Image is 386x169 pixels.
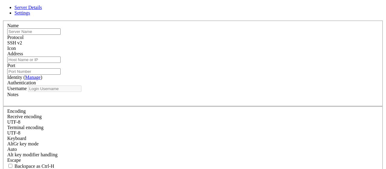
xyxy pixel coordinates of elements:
[7,152,58,157] label: Controls how the Alt key is handled. Escape: Send an ESC prefix. 8-Bit: Add 128 to the typed char...
[2,99,308,104] x-row: Enable ESM Apps to receive additional future security updates.
[7,51,23,56] label: Address
[14,164,54,169] span: Backspace as Ctrl-H
[7,141,39,146] label: Set the expected encoding for data received from the host. If the encodings do not match, visual ...
[7,158,21,163] span: Escape
[2,124,308,129] x-row: root@less-fire:~#
[7,130,379,136] div: UTF-8
[7,119,379,125] div: UTF-8
[25,75,41,80] a: Manage
[7,23,19,28] label: Name
[14,5,42,10] a: Server Details
[7,125,43,130] label: The default terminal encoding. ISO-2022 enables character map translations (like graphics maps). ...
[2,63,308,68] x-row: [URL][DOMAIN_NAME]
[7,86,27,91] label: Username
[7,40,22,45] span: SSH v2
[2,73,308,78] x-row: Expanded Security Maintenance for Applications is not enabled.
[7,75,42,80] label: Identity
[28,86,81,92] input: Login Username
[7,130,21,135] span: UTF-8
[7,40,379,46] div: SSH v2
[7,147,379,152] div: Auto
[49,124,51,129] div: (18, 24)
[7,109,26,114] label: Encoding
[2,28,308,33] x-row: Usage of /: 18.2% of 39.28GB Users logged in: 0
[7,35,24,40] label: Protocol
[7,57,61,63] input: Host Name or IP
[2,33,308,38] x-row: Memory usage: 6% IPv4 address for ens3: [TECHNICAL_ID]
[7,119,21,125] span: UTF-8
[2,12,308,18] x-row: System information as of [DATE]
[7,28,61,35] input: Server Name
[7,80,36,85] label: Authentication
[7,114,42,119] label: Set the expected encoding for data received from the host. If the encodings do not match, visual ...
[2,119,308,124] x-row: Last login: [DATE] from [TECHNICAL_ID]
[2,103,308,109] x-row: See [URL][DOMAIN_NAME] or run: sudo pro status
[2,83,308,89] x-row: 2 updates can be applied immediately.
[7,164,54,169] label: If true, the backspace should send BS ('\x08', aka ^H). Otherwise the backspace key should send '...
[7,68,61,75] input: Port Number
[7,147,17,152] span: Auto
[2,88,308,93] x-row: To see these additional updates run: apt list --upgradable
[7,158,379,163] div: Escape
[8,164,12,168] input: Backspace as Ctrl-H
[2,53,308,58] x-row: just raised the bar for easy, resilient and secure K8s cluster deployment.
[14,10,30,15] a: Settings
[7,63,15,68] label: Port
[2,38,308,43] x-row: Swap usage: 0%
[7,46,16,51] label: Icon
[7,136,26,141] label: Keyboard
[2,48,308,53] x-row: * Strictly confined Kubernetes makes edge and IoT secure. Learn how MicroK8s
[2,23,308,28] x-row: System load: 0.19 Processes: 110
[24,75,42,80] span: ( )
[7,92,18,97] label: Notes
[2,2,308,8] x-row: * Support: [URL][DOMAIN_NAME]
